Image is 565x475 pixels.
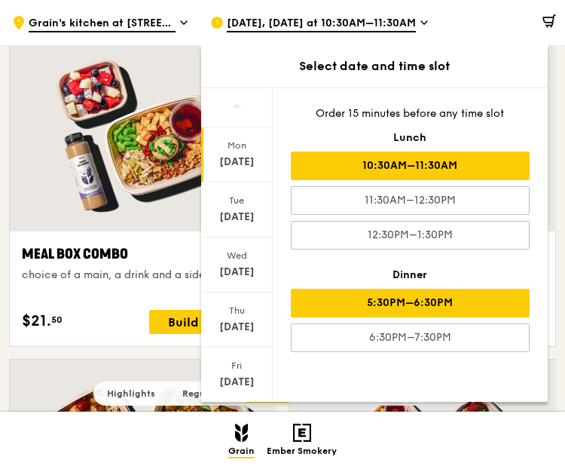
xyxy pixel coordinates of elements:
div: Order 15 minutes before any time slot [291,106,530,121]
div: 6:30PM–7:30PM [291,323,530,352]
div: Lunch [291,130,530,146]
div: Mon [203,139,270,152]
span: [DATE], [DATE] at 10:30AM–11:30AM [227,16,416,32]
div: 12:30PM–1:30PM [291,221,530,250]
div: 11:30AM–12:30PM [291,186,530,215]
div: Tue [203,195,270,207]
div: 5:30PM–6:30PM [291,289,530,317]
span: 50 [51,314,63,326]
span: $21. [22,310,51,332]
span: Ember Smokery [267,446,337,458]
div: [DATE] [203,320,270,335]
div: choice of a main, a drink and a side or dessert [22,268,264,283]
div: [DATE] [203,155,270,170]
div: Fri [203,360,270,372]
div: Dinner [291,268,530,283]
span: Grain [228,446,255,458]
img: Grain mobile logo [235,424,248,442]
div: Select date and time slot [201,57,548,75]
span: Grain's kitchen at [STREET_ADDRESS] (entrance along [PERSON_NAME][GEOGRAPHIC_DATA]) [29,16,176,32]
div: [DATE] [203,265,270,280]
div: 10:30AM–11:30AM [291,152,530,180]
div: Build bundle [149,310,264,334]
div: Meal Box Combo [22,244,264,265]
div: [DATE] [203,375,270,390]
img: Ember Smokery mobile logo [293,424,311,442]
div: Thu [203,305,270,317]
div: Wed [203,250,270,262]
div: [DATE] [203,210,270,225]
